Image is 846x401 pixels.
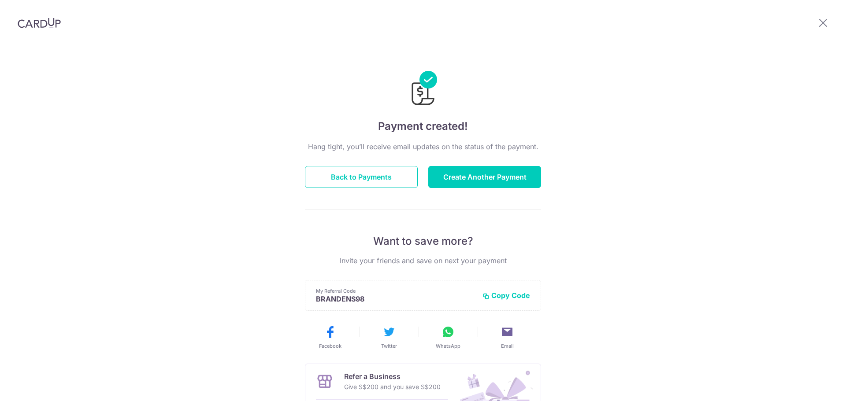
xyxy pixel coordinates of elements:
[428,166,541,188] button: Create Another Payment
[316,294,475,303] p: BRANDENS98
[344,371,441,382] p: Refer a Business
[305,255,541,266] p: Invite your friends and save on next your payment
[344,382,441,392] p: Give S$200 and you save S$200
[482,291,530,300] button: Copy Code
[305,118,541,134] h4: Payment created!
[316,287,475,294] p: My Referral Code
[422,325,474,349] button: WhatsApp
[18,18,61,28] img: CardUp
[381,342,397,349] span: Twitter
[305,166,418,188] button: Back to Payments
[436,342,460,349] span: WhatsApp
[409,71,437,108] img: Payments
[305,141,541,152] p: Hang tight, you’ll receive email updates on the status of the payment.
[304,325,356,349] button: Facebook
[305,234,541,248] p: Want to save more?
[363,325,415,349] button: Twitter
[481,325,533,349] button: Email
[319,342,341,349] span: Facebook
[501,342,514,349] span: Email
